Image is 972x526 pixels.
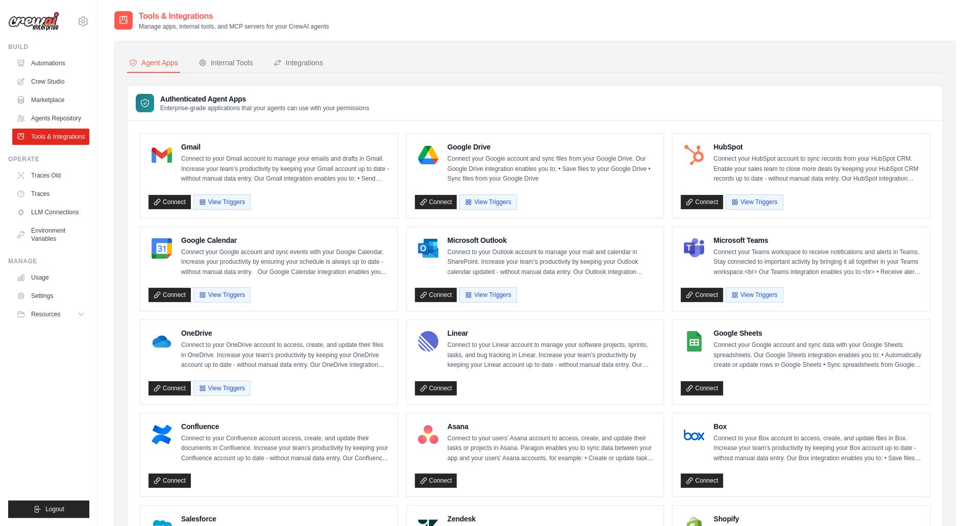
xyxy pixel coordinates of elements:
[713,154,921,184] p: Connect your HubSpot account to sync records from your HubSpot CRM. Enable your sales team to clo...
[713,340,921,370] p: Connect your Google account and sync data with your Google Sheets spreadsheets. Our Google Sheets...
[713,421,921,432] h4: Box
[198,58,253,68] div: Internal Tools
[148,288,191,302] a: Connect
[12,55,89,71] a: Automations
[45,505,64,513] span: Logout
[12,129,89,145] a: Tools & Integrations
[447,514,656,524] h4: Zendesk
[12,110,89,127] a: Agents Repository
[681,288,723,302] a: Connect
[713,247,921,278] p: Connect your Teams workspace to receive notifications and alerts in Teams. Stay connected to impo...
[181,142,389,152] h4: Gmail
[152,331,172,352] img: OneDrive Logo
[447,247,656,278] p: Connect to your Outlook account to manage your mail and calendar in SharePoint. Increase your tea...
[152,238,172,259] img: Google Calendar Logo
[681,381,723,395] a: Connect
[12,186,89,202] a: Traces
[181,235,389,245] h4: Google Calendar
[8,43,89,51] div: Build
[713,235,921,245] h4: Microsoft Teams
[12,73,89,90] a: Crew Studio
[684,331,704,352] img: Google Sheets Logo
[160,94,369,104] h3: Authenticated Agent Apps
[681,473,723,488] a: Connect
[127,54,180,73] button: Agent Apps
[415,195,457,209] a: Connect
[684,238,704,259] img: Microsoft Teams Logo
[193,194,251,210] button: View Triggers
[139,10,329,22] h2: Tools & Integrations
[271,54,325,73] button: Integrations
[181,340,389,370] p: Connect to your OneDrive account to access, create, and update their files in OneDrive. Increase ...
[713,142,921,152] h4: HubSpot
[447,154,656,184] p: Connect your Google account and sync files from your Google Drive. Our Google Drive integration e...
[129,58,178,68] div: Agent Apps
[726,287,783,303] button: View Triggers
[193,287,251,303] button: View Triggers
[273,58,323,68] div: Integrations
[713,514,921,524] h4: Shopify
[8,12,59,31] img: Logo
[684,145,704,165] img: HubSpot Logo
[12,167,89,184] a: Traces Old
[447,434,656,464] p: Connect to your users’ Asana account to access, create, and update their tasks or projects in Asa...
[459,194,516,210] button: View Triggers
[148,381,191,395] a: Connect
[12,288,89,304] a: Settings
[447,328,656,338] h4: Linear
[418,331,438,352] img: Linear Logo
[31,310,60,318] span: Resources
[418,424,438,445] img: Asana Logo
[418,238,438,259] img: Microsoft Outlook Logo
[459,287,516,303] button: View Triggers
[196,54,255,73] button: Internal Tools
[713,328,921,338] h4: Google Sheets
[681,195,723,209] a: Connect
[160,104,369,112] p: Enterprise-grade applications that your agents can use with your permissions
[12,222,89,247] a: Environment Variables
[148,473,191,488] a: Connect
[684,424,704,445] img: Box Logo
[181,514,389,524] h4: Salesforce
[139,22,329,31] p: Manage apps, internal tools, and MCP servers for your CrewAI agents
[447,235,656,245] h4: Microsoft Outlook
[8,500,89,518] button: Logout
[447,142,656,152] h4: Google Drive
[152,424,172,445] img: Confluence Logo
[193,381,251,396] button: View Triggers
[726,194,783,210] button: View Triggers
[415,473,457,488] a: Connect
[12,204,89,220] a: LLM Connections
[12,269,89,286] a: Usage
[713,434,921,464] p: Connect to your Box account to access, create, and update files in Box. Increase your team’s prod...
[181,328,389,338] h4: OneDrive
[8,155,89,163] div: Operate
[447,421,656,432] h4: Asana
[12,92,89,108] a: Marketplace
[418,145,438,165] img: Google Drive Logo
[8,257,89,265] div: Manage
[12,306,89,322] button: Resources
[152,145,172,165] img: Gmail Logo
[447,340,656,370] p: Connect to your Linear account to manage your software projects, sprints, tasks, and bug tracking...
[181,434,389,464] p: Connect to your Confluence account access, create, and update their documents in Confluence. Incr...
[415,381,457,395] a: Connect
[181,154,389,184] p: Connect to your Gmail account to manage your emails and drafts in Gmail. Increase your team’s pro...
[181,421,389,432] h4: Confluence
[181,247,389,278] p: Connect your Google account and sync events with your Google Calendar. Increase your productivity...
[148,195,191,209] a: Connect
[415,288,457,302] a: Connect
